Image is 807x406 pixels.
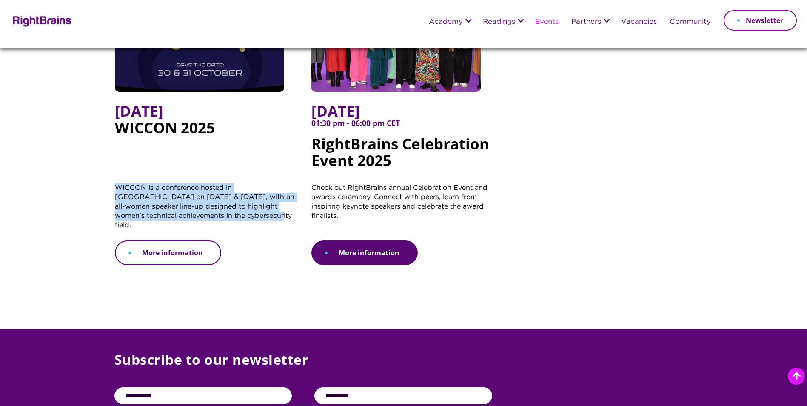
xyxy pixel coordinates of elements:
img: Rightbrains [10,14,72,27]
a: Events [535,18,559,26]
span: [DATE] [115,103,299,119]
a: More information [115,240,221,265]
a: Partners [571,18,601,26]
h5: WICCON 2025 [115,103,299,183]
p: WICCON is a conference hosted in [GEOGRAPHIC_DATA] on [DATE] & [DATE], with an all-women speaker ... [115,183,299,240]
p: Subscribe to our newsletter [114,350,693,387]
h5: RightBrains Celebration Event 2025 [311,103,495,183]
span: 01:30 pm - 06:00 pm CET [311,119,495,135]
a: More information [311,240,418,265]
p: Check out RightBrains annual Celebration Event and awards ceremony. Connect with peers, learn fro... [311,183,495,240]
a: Vacancies [621,18,657,26]
span: [DATE] [311,103,495,119]
a: Readings [483,18,515,26]
a: Academy [429,18,463,26]
a: Community [670,18,711,26]
a: Newsletter [724,10,797,31]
